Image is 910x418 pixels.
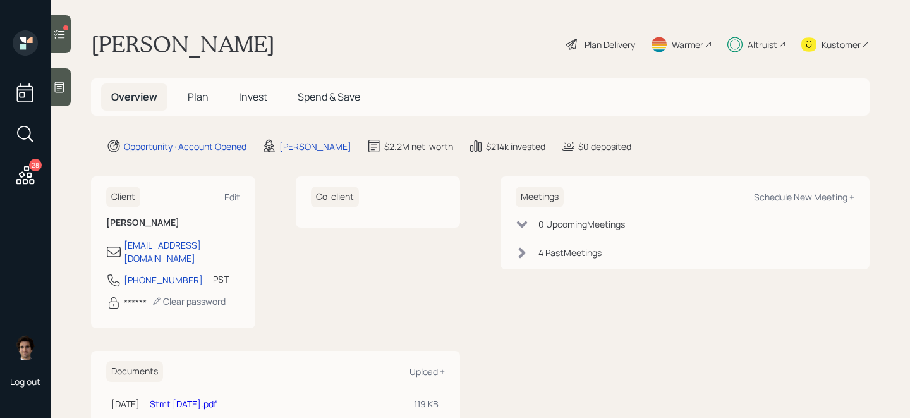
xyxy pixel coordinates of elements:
div: Edit [224,191,240,203]
h6: Documents [106,361,163,382]
h6: [PERSON_NAME] [106,218,240,228]
div: $2.2M net-worth [384,140,453,153]
span: Spend & Save [298,90,360,104]
div: [PHONE_NUMBER] [124,273,203,286]
div: [EMAIL_ADDRESS][DOMAIN_NAME] [124,238,240,265]
h6: Meetings [516,187,564,207]
h6: Co-client [311,187,359,207]
div: Warmer [672,38,703,51]
div: [PERSON_NAME] [279,140,351,153]
h1: [PERSON_NAME] [91,30,275,58]
span: Invest [239,90,267,104]
div: 0 Upcoming Meeting s [538,218,625,231]
div: Kustomer [822,38,861,51]
div: [DATE] [111,397,140,410]
div: Opportunity · Account Opened [124,140,246,153]
div: Altruist [748,38,777,51]
div: 119 KB [414,397,440,410]
div: PST [213,273,229,286]
span: Plan [188,90,209,104]
div: Log out [10,376,40,388]
div: 28 [29,159,42,171]
a: Stmt [DATE].pdf [150,398,217,410]
div: Plan Delivery [585,38,635,51]
span: Overview [111,90,157,104]
div: Schedule New Meeting + [754,191,854,203]
h6: Client [106,187,140,207]
div: Upload + [409,366,445,378]
div: 4 Past Meeting s [538,246,602,259]
img: harrison-schaefer-headshot-2.png [13,335,38,360]
div: Clear password [152,295,226,307]
div: $214k invested [486,140,545,153]
div: $0 deposited [578,140,631,153]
